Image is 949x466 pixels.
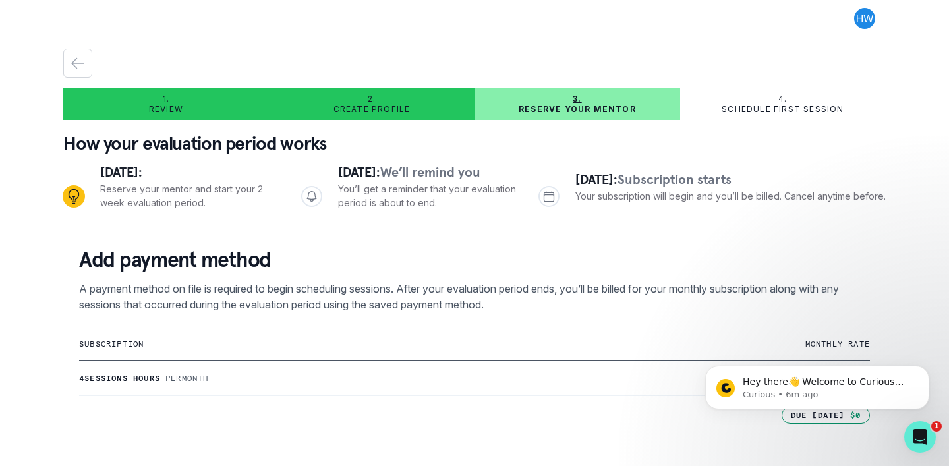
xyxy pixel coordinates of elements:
p: 4. [778,94,787,104]
p: Per month [165,373,209,384]
iframe: Intercom live chat [904,421,936,453]
span: [DATE]: [575,171,618,188]
span: We’ll remind you [380,163,480,181]
p: monthly rate [606,339,870,349]
p: Reserve your mentor [519,104,636,115]
button: profile picture [844,8,886,29]
p: 4 sessions hours [79,373,160,384]
p: Review [149,104,183,115]
div: Progress [63,162,886,231]
p: 2. [368,94,376,104]
p: Create profile [333,104,411,115]
p: You’ll get a reminder that your evaluation period is about to end. [338,182,518,210]
iframe: Intercom notifications message [685,338,949,430]
p: Schedule first session [722,104,844,115]
span: [DATE]: [338,163,380,181]
td: $ 380 [606,361,870,396]
p: 1. [163,94,169,104]
span: 1 [931,421,942,432]
p: A payment method on file is required to begin scheduling sessions. After your evaluation period e... [79,281,870,312]
span: [DATE]: [100,163,142,181]
span: Subscription starts [618,171,732,188]
p: 3. [573,94,581,104]
p: Add payment method [79,247,870,273]
p: Your subscription will begin and you’ll be billed. Cancel anytime before. [575,189,886,203]
p: How your evaluation period works [63,131,886,157]
p: subscription [79,339,606,349]
p: Reserve your mentor and start your 2 week evaluation period. [100,182,280,210]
